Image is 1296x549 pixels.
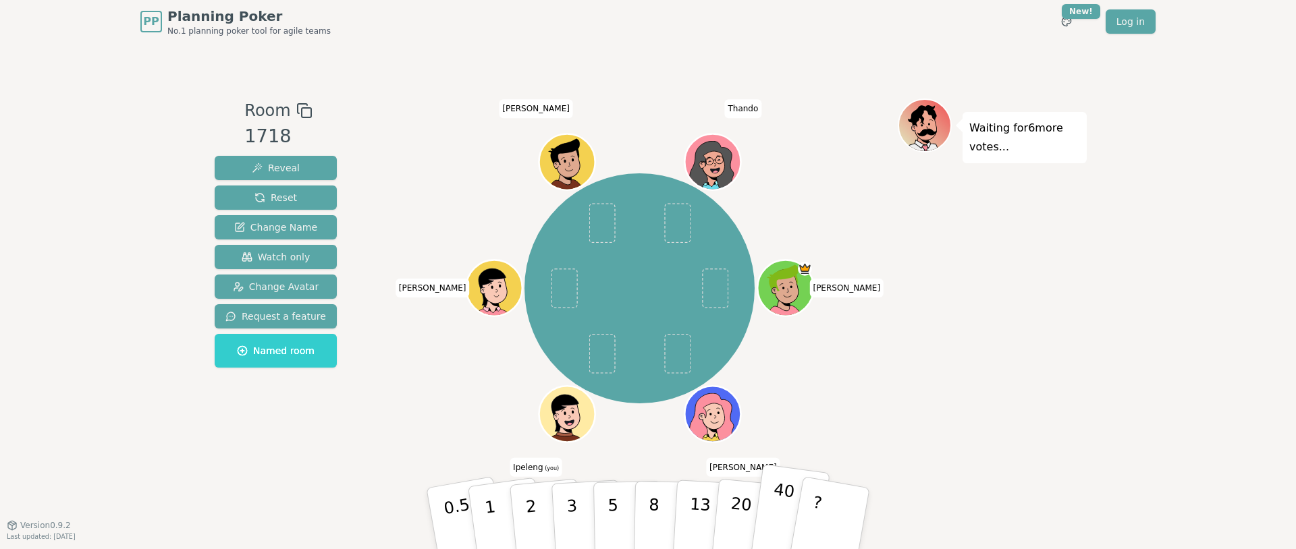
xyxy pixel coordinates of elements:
span: Reset [254,191,297,204]
span: Change Avatar [233,280,319,293]
span: Click to change your name [809,279,884,297]
button: New! [1054,9,1079,34]
span: Click to change your name [499,100,573,119]
span: Last updated: [DATE] [7,533,76,540]
button: Change Avatar [215,274,337,299]
span: Click to change your name [706,458,780,477]
span: Version 0.9.2 [20,520,71,531]
button: Request a feature [215,304,337,328]
button: Reset [215,185,337,210]
span: PP [143,13,159,30]
p: Waiting for 6 more votes... [969,119,1080,156]
button: Reveal [215,156,337,180]
span: Click to change your name [396,279,470,297]
button: Version0.9.2 [7,520,71,531]
button: Named room [215,334,337,368]
span: Click to change your name [510,458,562,477]
span: Click to change your name [724,100,761,119]
span: Named room [237,344,315,357]
span: Myles is the host [798,262,812,276]
span: No.1 planning poker tool for agile teams [167,26,331,36]
button: Change Name [215,215,337,239]
span: Watch only [242,250,310,264]
span: Planning Poker [167,7,331,26]
span: (you) [543,465,560,471]
button: Click to change your avatar [541,388,593,440]
span: Change Name [234,221,317,234]
div: 1718 [244,123,312,150]
div: New! [1062,4,1100,19]
button: Watch only [215,245,337,269]
span: Request a feature [225,310,326,323]
span: Room [244,98,290,123]
a: PPPlanning PokerNo.1 planning poker tool for agile teams [140,7,331,36]
a: Log in [1106,9,1156,34]
span: Reveal [252,161,300,175]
